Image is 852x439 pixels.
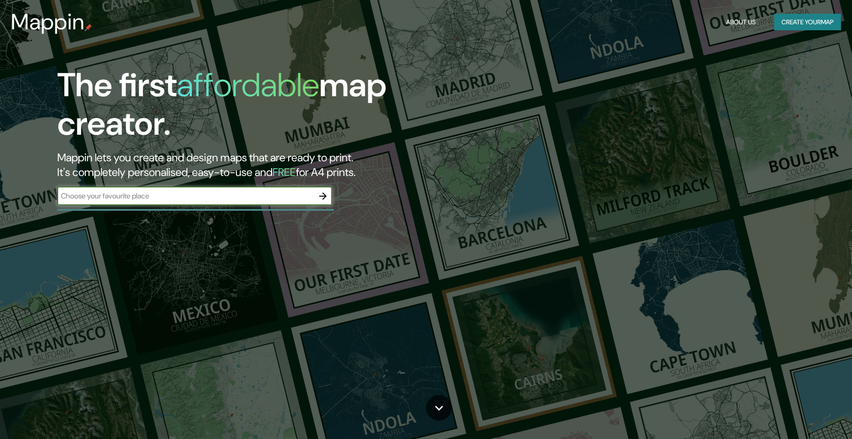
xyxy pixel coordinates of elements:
h1: affordable [177,64,319,106]
input: Choose your favourite place [57,191,314,201]
button: About Us [722,14,759,31]
h1: The first map creator. [57,66,483,150]
h5: FREE [273,165,296,179]
button: Create yourmap [774,14,841,31]
h2: Mappin lets you create and design maps that are ready to print. It's completely personalised, eas... [57,150,483,180]
img: mappin-pin [85,24,92,31]
h3: Mappin [11,9,85,35]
